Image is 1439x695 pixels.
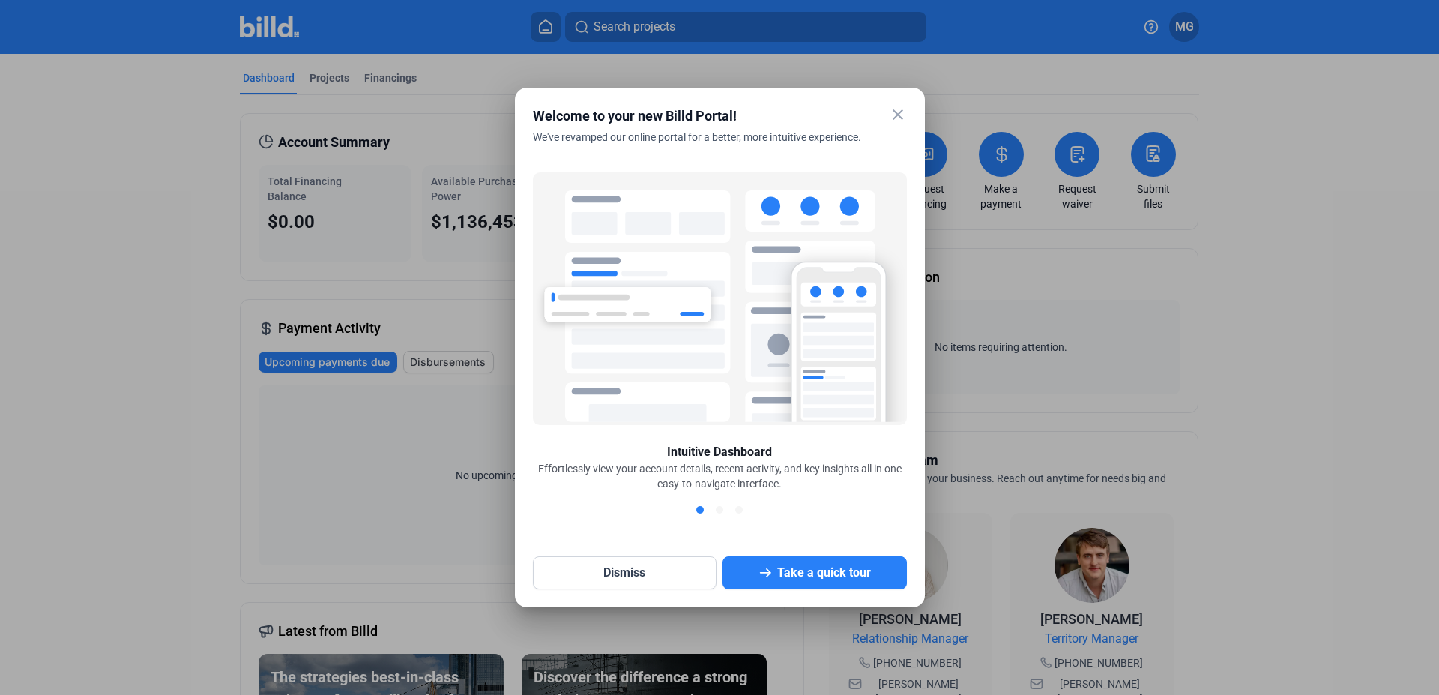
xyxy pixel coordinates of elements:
div: Effortlessly view your account details, recent activity, and key insights all in one easy-to-navi... [533,461,907,491]
button: Take a quick tour [722,556,907,589]
div: We've revamped our online portal for a better, more intuitive experience. [533,130,869,163]
mat-icon: close [889,106,907,124]
div: Welcome to your new Billd Portal! [533,106,869,127]
button: Dismiss [533,556,717,589]
div: Intuitive Dashboard [667,443,772,461]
